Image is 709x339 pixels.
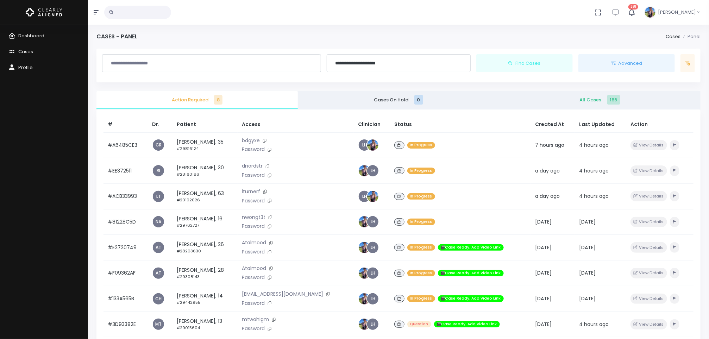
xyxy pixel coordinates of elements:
[242,248,350,256] p: Password
[407,219,435,225] span: In Progress
[18,64,33,71] span: Profile
[242,239,350,247] p: Atalmood
[535,269,552,276] span: [DATE]
[214,95,222,105] span: 8
[407,244,435,251] span: In Progress
[18,32,44,39] span: Dashboard
[177,274,200,280] small: #29308143
[242,325,350,333] p: Password
[579,295,596,302] span: [DATE]
[354,117,390,133] th: Clinician
[531,117,575,133] th: Created At
[153,139,164,151] a: CR
[628,4,638,10] span: 281
[535,244,552,251] span: [DATE]
[242,171,350,179] p: Password
[177,197,200,203] small: #29192026
[434,321,500,328] span: 🎬Case Ready. Add Video Link
[172,312,238,337] td: [PERSON_NAME], 13
[359,139,370,151] a: LH
[172,260,238,286] td: [PERSON_NAME], 28
[579,193,609,200] span: 4 hours ago
[102,96,292,103] span: Action Required
[177,325,200,331] small: #29015604
[630,165,667,176] button: View Details
[177,300,200,305] small: #29442955
[172,235,238,260] td: [PERSON_NAME], 26
[103,260,148,286] td: #F09362AF
[242,316,350,324] p: mtwohigm
[407,295,435,302] span: In Progress
[172,158,238,184] td: [PERSON_NAME], 30
[644,6,657,19] img: Header Avatar
[578,54,675,73] button: Advanced
[579,142,609,149] span: 4 hours ago
[103,183,148,209] td: #ACB33993
[367,268,378,279] a: LH
[172,132,238,158] td: [PERSON_NAME], 35
[367,216,378,227] a: LH
[579,167,609,174] span: 4 hours ago
[438,270,504,277] span: 🎬Case Ready. Add Video Link
[407,168,435,174] span: In Progress
[414,95,423,105] span: 0
[103,286,148,312] td: #133A565B
[607,95,620,105] span: 186
[359,191,370,202] a: LH
[579,218,596,225] span: [DATE]
[177,171,199,177] small: #28160186
[579,244,596,251] span: [DATE]
[407,193,435,200] span: In Progress
[26,5,62,20] img: Logo Horizontal
[172,183,238,209] td: [PERSON_NAME], 63
[18,48,33,55] span: Cases
[177,146,199,151] small: #29816124
[630,319,667,329] button: View Details
[535,142,564,149] span: 7 hours ago
[535,193,560,200] span: a day ago
[242,146,350,153] p: Password
[630,242,667,252] button: View Details
[535,218,552,225] span: [DATE]
[535,321,552,328] span: [DATE]
[103,209,148,235] td: #81228C5D
[367,319,378,330] span: LH
[390,117,531,133] th: Status
[407,142,435,149] span: In Progress
[242,214,350,221] p: nwongt3t
[579,269,596,276] span: [DATE]
[242,274,350,282] p: Password
[242,290,350,298] p: [EMAIL_ADDRESS][DOMAIN_NAME]
[153,216,164,227] a: NA
[630,140,667,150] button: View Details
[242,137,350,145] p: bdgyxe
[153,165,164,176] a: RI
[153,191,164,202] a: LT
[103,235,148,260] td: #E2720749
[96,33,138,40] h4: Cases - Panel
[103,117,148,133] th: #
[367,165,378,176] a: LH
[103,158,148,184] td: #EE372511
[630,268,667,278] button: View Details
[630,217,667,227] button: View Details
[177,222,199,228] small: #29762727
[148,117,172,133] th: Dr.
[630,191,667,201] button: View Details
[367,293,378,305] span: LH
[242,300,350,307] p: Password
[242,222,350,230] p: Password
[103,132,148,158] td: #A6485CE3
[438,244,504,251] span: 🎬Case Ready. Add Video Link
[177,248,201,254] small: #28203630
[153,319,164,330] span: MT
[153,242,164,253] a: AT
[303,96,494,103] span: Cases On Hold
[575,117,626,133] th: Last Updated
